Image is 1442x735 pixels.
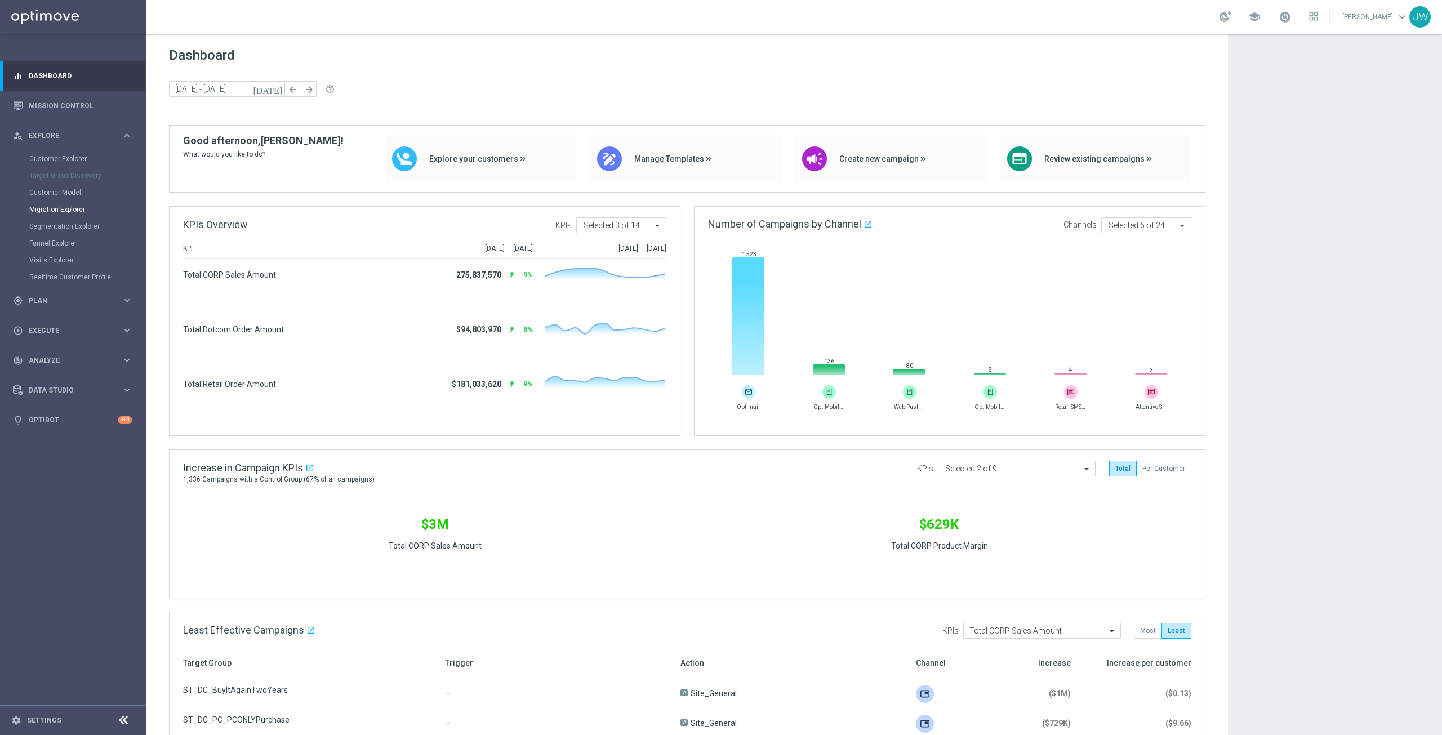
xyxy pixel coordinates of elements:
[13,415,23,425] i: lightbulb
[29,273,117,282] a: Realtime Customer Profile
[12,72,133,81] button: equalizer Dashboard
[29,132,122,139] span: Explore
[1341,8,1409,25] a: [PERSON_NAME]keyboard_arrow_down
[29,201,145,218] div: Migration Explorer
[29,222,117,231] a: Segmentation Explorer
[13,131,122,141] div: Explore
[11,715,21,725] i: settings
[12,416,133,425] button: lightbulb Optibot +10
[122,355,132,366] i: keyboard_arrow_right
[29,387,122,394] span: Data Studio
[1409,6,1431,28] div: JW
[122,130,132,141] i: keyboard_arrow_right
[29,235,145,252] div: Funnel Explorer
[29,252,145,269] div: Visits Explorer
[13,71,23,81] i: equalizer
[13,91,132,121] div: Mission Control
[27,717,61,724] a: Settings
[12,386,133,395] button: Data Studio keyboard_arrow_right
[122,385,132,395] i: keyboard_arrow_right
[29,167,145,184] div: Target Group Discovery
[12,356,133,365] button: track_changes Analyze keyboard_arrow_right
[29,184,145,201] div: Customer Model
[29,91,132,121] a: Mission Control
[13,385,122,395] div: Data Studio
[29,269,145,286] div: Realtime Customer Profile
[1248,11,1261,23] span: school
[29,188,117,197] a: Customer Model
[29,150,145,167] div: Customer Explorer
[29,357,122,364] span: Analyze
[1396,11,1408,23] span: keyboard_arrow_down
[29,154,117,163] a: Customer Explorer
[13,355,122,366] div: Analyze
[13,61,132,91] div: Dashboard
[13,296,122,306] div: Plan
[13,355,23,366] i: track_changes
[29,256,117,265] a: Visits Explorer
[12,296,133,305] button: gps_fixed Plan keyboard_arrow_right
[13,131,23,141] i: person_search
[29,205,117,214] a: Migration Explorer
[29,61,132,91] a: Dashboard
[122,325,132,336] i: keyboard_arrow_right
[29,239,117,248] a: Funnel Explorer
[29,297,122,304] span: Plan
[13,326,122,336] div: Execute
[13,405,132,435] div: Optibot
[12,131,133,140] button: person_search Explore keyboard_arrow_right
[12,101,133,110] button: Mission Control
[29,405,118,435] a: Optibot
[29,327,122,334] span: Execute
[29,218,145,235] div: Segmentation Explorer
[12,326,133,335] button: play_circle_outline Execute keyboard_arrow_right
[13,296,23,306] i: gps_fixed
[122,295,132,306] i: keyboard_arrow_right
[118,416,132,424] div: +10
[13,326,23,336] i: play_circle_outline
